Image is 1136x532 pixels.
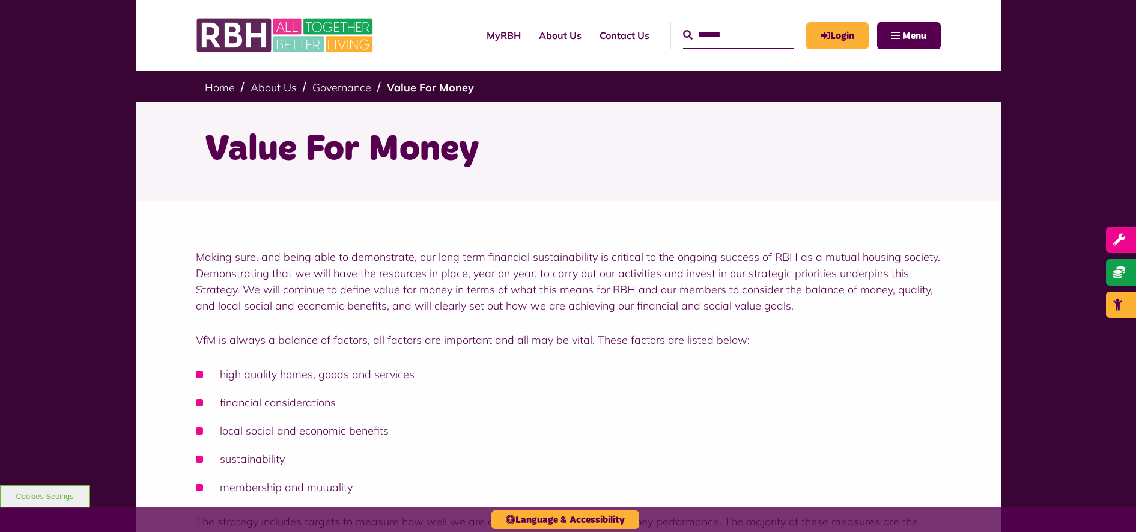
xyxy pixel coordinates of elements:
[530,19,591,52] a: About Us
[196,479,941,495] li: membership and mutuality
[196,423,941,439] li: local social and economic benefits
[196,366,941,382] li: high quality homes, goods and services
[205,126,932,173] h1: Value For Money
[902,31,926,41] span: Menu
[387,81,474,94] a: Value For Money
[196,332,941,348] p: VfM is always a balance of factors, all factors are important and all may be vital. These factors...
[251,81,297,94] a: About Us
[877,22,941,49] button: Navigation
[196,12,376,59] img: RBH
[591,19,658,52] a: Contact Us
[806,22,869,49] a: MyRBH
[196,451,941,467] li: sustainability
[205,81,235,94] a: Home
[491,510,639,529] button: Language & Accessibility
[312,81,371,94] a: Governance
[196,394,941,411] li: financial considerations
[478,19,530,52] a: MyRBH
[196,249,941,314] p: Making sure, and being able to demonstrate, our long term financial sustainability is critical to...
